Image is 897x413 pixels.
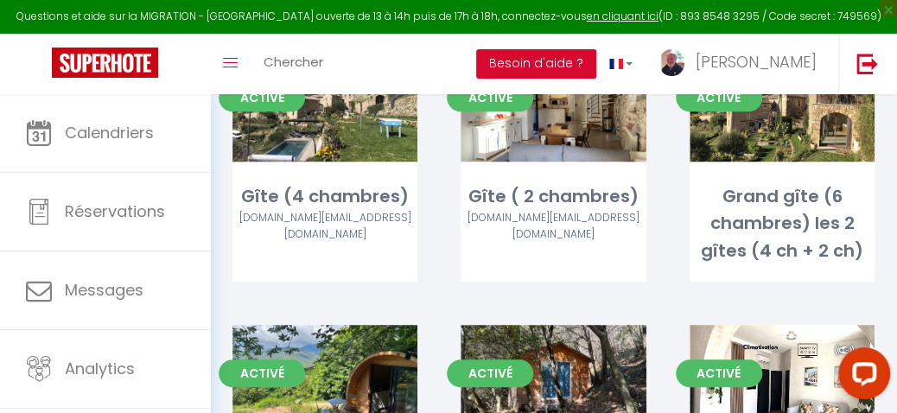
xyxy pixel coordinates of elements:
[658,49,684,76] img: ...
[65,200,165,222] span: Réservations
[52,48,158,78] img: Super Booking
[690,183,875,264] div: Grand gîte (6 chambres) les 2 gîtes (4 ch + 2 ch)
[856,53,878,74] img: logout
[65,358,135,379] span: Analytics
[65,122,154,143] span: Calendriers
[232,210,417,243] div: Airbnb
[676,359,762,387] span: Activé
[730,364,834,398] a: Editer
[501,364,605,398] a: Editer
[476,49,596,79] button: Besoin d'aide ?
[264,53,323,71] span: Chercher
[219,359,305,387] span: Activé
[501,88,605,123] a: Editer
[447,84,533,111] span: Activé
[447,359,533,387] span: Activé
[273,88,377,123] a: Editer
[587,9,658,23] a: en cliquant ici
[824,340,897,413] iframe: LiveChat chat widget
[646,34,838,94] a: ... [PERSON_NAME]
[65,279,143,301] span: Messages
[251,34,336,94] a: Chercher
[232,183,417,210] div: Gîte (4 chambres)
[219,84,305,111] span: Activé
[273,364,377,398] a: Editer
[461,210,646,243] div: Airbnb
[676,84,762,111] span: Activé
[696,51,817,73] span: [PERSON_NAME]
[730,88,834,123] a: Editer
[461,183,646,210] div: Gîte ( 2 chambres)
